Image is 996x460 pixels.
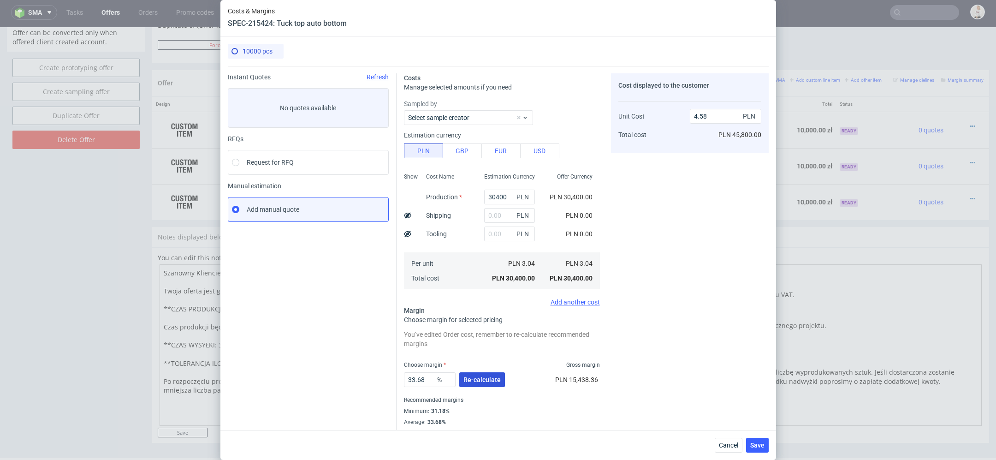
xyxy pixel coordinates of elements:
div: Notes displayed below the Offer [152,200,989,220]
span: Ready [840,100,858,108]
div: Serwach • Custom [320,161,509,189]
label: Estimation currency [404,131,461,139]
div: You can edit this note using [158,226,984,400]
button: Re-calculate [459,372,505,387]
td: 10,000.00 zł [757,121,836,157]
label: Shipping [426,212,451,219]
span: PLN 0.00 [566,230,593,238]
span: Manage selected amounts if you need [404,84,512,91]
span: PLN [515,191,533,203]
small: Manage dielines [893,50,934,55]
th: Design [152,70,261,85]
a: markdown [246,226,279,235]
a: CBEH-2 [338,145,357,152]
th: Unit Price [560,70,610,85]
div: Instant Quotes [228,73,389,81]
button: GBP [443,143,482,158]
span: Estimation Currency [484,173,535,180]
span: 0 quotes [919,135,943,143]
label: Choose margin [404,362,446,368]
span: PLN [741,110,759,123]
span: 0 quotes [919,99,943,107]
div: Average : [404,417,600,428]
div: RFQs [228,135,389,143]
span: PLN 30,400.00 [492,275,535,282]
td: 10,000.00 zł [610,157,689,193]
strong: 769051 [265,135,287,143]
a: CBEH-3 [338,181,357,188]
small: Add other item [845,50,882,55]
p: Offer can be converted only when offered client created account. [12,1,140,19]
span: Cost displayed to the customer [618,82,709,89]
span: PLN 30,400.00 [550,193,593,201]
th: Total [757,70,836,85]
span: Offer Currency [557,173,593,180]
td: 0.00 zł [689,84,757,121]
span: Source: [320,181,357,188]
span: Source: [320,145,357,152]
div: 36.37% [431,430,451,437]
span: SPEC- 215426 [383,162,417,170]
td: 10,000.00 zł [610,84,689,121]
td: 1.00 zł [560,157,610,193]
span: % [435,373,454,386]
span: Per unit [411,260,433,267]
span: Request for RFQ [247,158,294,167]
span: PLN [515,209,533,222]
a: CBEH-1 [338,109,357,116]
span: Source: [320,109,357,116]
label: No quotes available [228,88,389,128]
td: 1.00 zł [560,121,610,157]
button: Cancel [715,438,742,453]
th: Name [316,70,513,85]
button: Save [746,438,769,453]
small: Margin summary [941,50,984,55]
button: PLN [404,143,443,158]
span: Manual estimation [228,182,389,190]
a: Duplicate Offer [12,79,140,98]
span: Save [750,442,765,448]
label: Production [426,193,462,201]
td: 10000 [513,157,561,193]
td: 10000 [513,121,561,157]
textarea: Szanowny Kliencie, Twoja oferta jest gotowa. Pamiętaj, że ceny nie zawierają podatku VAT. **CZAS ... [160,237,569,399]
span: 10000 pcs [243,48,273,55]
small: Add line item from VMA [729,50,785,55]
div: Maximum : [404,428,600,437]
header: SPEC-215424: Tuck top auto bottom [228,18,347,29]
span: Total cost [618,131,646,138]
span: Choose margin for selected pricing [404,316,503,323]
div: Serwach • Custom [320,89,509,117]
button: Force CRM resync [158,13,303,23]
span: Ready [840,136,858,143]
span: Ready [840,172,858,179]
input: 0.00 [404,372,456,387]
span: Margin [404,307,425,314]
span: PLN 0.00 [566,212,593,219]
span: Refresh [367,73,389,81]
button: USD [520,143,559,158]
span: PLN 3.04 [508,260,535,267]
img: ico-item-custom-a8f9c3db6a5631ce2f509e228e8b95abde266dc4376634de7b166047de09ff05.png [161,91,207,114]
strong: 769050 [265,99,287,107]
div: Recommended margins [404,394,600,406]
a: Create sampling offer [12,55,140,74]
input: Save [158,400,207,410]
span: Cost Name [426,173,454,180]
small: Add custom line item [790,50,840,55]
label: Select sample creator [408,114,469,121]
td: 0.00 zł [689,121,757,157]
label: Tooling [426,230,447,238]
div: 33.68% [426,418,446,426]
img: ico-item-custom-a8f9c3db6a5631ce2f509e228e8b95abde266dc4376634de7b166047de09ff05.png [161,127,207,150]
small: Add PIM line item [682,50,724,55]
span: 0 quotes [919,171,943,179]
th: Net Total [610,70,689,85]
strong: 769052 [265,171,287,179]
span: Total cost [411,275,439,282]
span: Costs [404,74,421,82]
span: Gross margin [566,361,600,369]
div: You’ve edited Order cost, remember to re-calculate recommended margins [404,328,600,350]
span: PLN [515,227,533,240]
span: Tuck top auto bottom [320,125,382,134]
